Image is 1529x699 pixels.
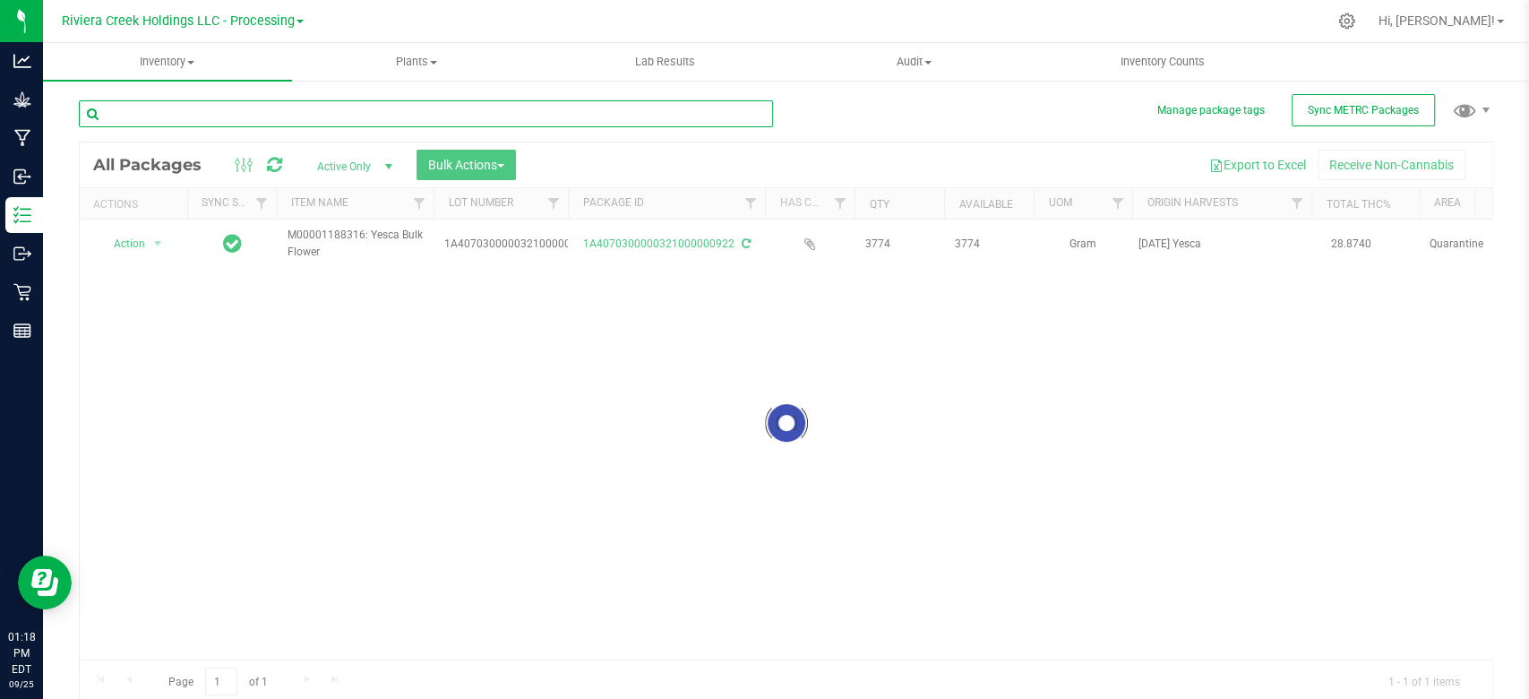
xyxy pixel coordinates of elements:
[43,54,292,70] span: Inventory
[293,54,540,70] span: Plants
[1038,43,1287,81] a: Inventory Counts
[13,91,31,108] inline-svg: Grow
[1336,13,1358,30] div: Manage settings
[18,556,72,609] iframe: Resource center
[13,168,31,186] inline-svg: Inbound
[13,283,31,301] inline-svg: Retail
[611,54,719,70] span: Lab Results
[540,43,789,81] a: Lab Results
[790,54,1037,70] span: Audit
[79,100,773,127] input: Search Package ID, Item Name, SKU, Lot or Part Number...
[1157,103,1265,118] button: Manage package tags
[1292,94,1435,126] button: Sync METRC Packages
[1379,13,1495,28] span: Hi, [PERSON_NAME]!
[43,43,292,81] a: Inventory
[292,43,541,81] a: Plants
[13,206,31,224] inline-svg: Inventory
[62,13,295,29] span: Riviera Creek Holdings LLC - Processing
[789,43,1038,81] a: Audit
[13,52,31,70] inline-svg: Analytics
[13,129,31,147] inline-svg: Manufacturing
[13,245,31,263] inline-svg: Outbound
[1096,54,1229,70] span: Inventory Counts
[8,677,35,691] p: 09/25
[1308,104,1419,116] span: Sync METRC Packages
[8,629,35,677] p: 01:18 PM EDT
[13,322,31,340] inline-svg: Reports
